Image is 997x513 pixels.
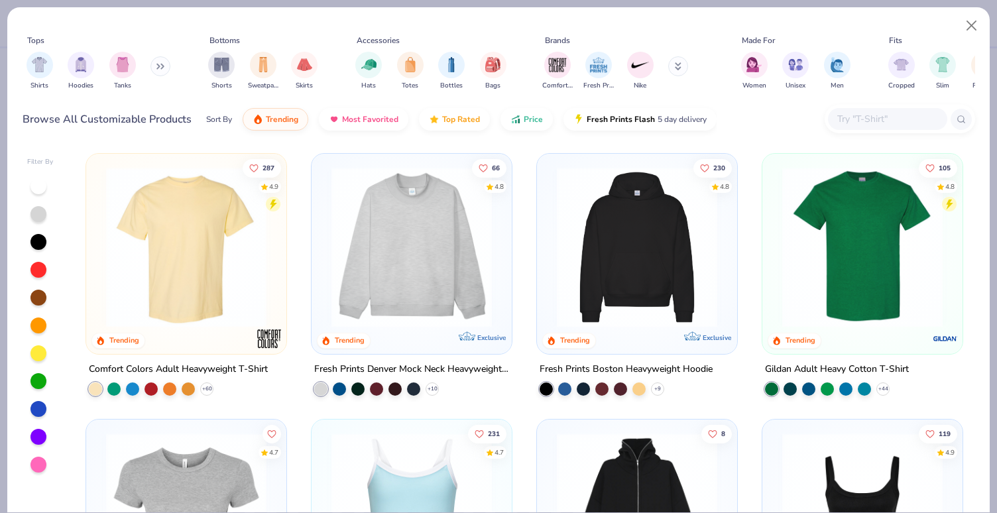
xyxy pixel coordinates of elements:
div: Brands [545,34,570,46]
img: f5d85501-0dbb-4ee4-b115-c08fa3845d83 [325,167,498,327]
span: 8 [721,430,725,437]
button: Like [919,424,957,443]
img: trending.gif [253,114,263,125]
img: Hoodies Image [74,57,88,72]
span: 230 [713,164,725,171]
button: Close [959,13,984,38]
div: filter for Hats [355,52,382,91]
div: 4.7 [495,447,504,457]
img: Comfort Colors Image [548,55,567,75]
div: Sort By [206,113,232,125]
span: 119 [939,430,951,437]
div: filter for Bags [480,52,506,91]
span: Bags [485,81,500,91]
span: 5 day delivery [658,112,707,127]
div: filter for Totes [397,52,424,91]
img: Cropped Image [894,57,909,72]
span: Most Favorited [342,114,398,125]
span: Trending [266,114,298,125]
span: Hoodies [68,81,93,91]
span: Top Rated [442,114,480,125]
button: filter button [248,52,278,91]
span: Price [524,114,543,125]
div: Bottoms [209,34,240,46]
div: filter for Women [741,52,768,91]
button: filter button [627,52,654,91]
div: filter for Shirts [27,52,53,91]
span: Sweatpants [248,81,278,91]
img: Hats Image [361,57,377,72]
span: + 60 [202,385,212,393]
div: filter for Unisex [782,52,809,91]
button: filter button [397,52,424,91]
div: filter for Tanks [109,52,136,91]
span: Shirts [30,81,48,91]
div: Fresh Prints Boston Heavyweight Hoodie [540,361,713,378]
button: filter button [438,52,465,91]
img: Comfort Colors logo [256,325,282,352]
button: Top Rated [419,108,490,131]
button: Like [468,424,506,443]
div: filter for Nike [627,52,654,91]
button: filter button [542,52,573,91]
img: Gildan logo [931,325,958,352]
img: Sweatpants Image [256,57,270,72]
div: filter for Cropped [888,52,915,91]
div: 4.8 [945,182,955,192]
img: a90f7c54-8796-4cb2-9d6e-4e9644cfe0fe [498,167,672,327]
img: Tanks Image [115,57,130,72]
button: filter button [888,52,915,91]
img: Unisex Image [788,57,803,72]
div: filter for Sweatpants [248,52,278,91]
span: Bottles [440,81,463,91]
div: 4.8 [720,182,729,192]
div: filter for Skirts [291,52,318,91]
div: Filter By [27,157,54,167]
button: Most Favorited [319,108,408,131]
button: filter button [27,52,53,91]
img: db319196-8705-402d-8b46-62aaa07ed94f [776,167,949,327]
span: Women [742,81,766,91]
button: filter button [741,52,768,91]
img: Slim Image [935,57,950,72]
div: 4.7 [270,447,279,457]
span: Totes [402,81,418,91]
button: filter button [583,52,614,91]
span: 66 [492,164,500,171]
div: Tops [27,34,44,46]
img: flash.gif [573,114,584,125]
button: filter button [355,52,382,91]
div: filter for Slim [929,52,956,91]
span: Fresh Prints [583,81,614,91]
span: + 10 [428,385,438,393]
img: 029b8af0-80e6-406f-9fdc-fdf898547912 [99,167,273,327]
span: 287 [263,164,275,171]
div: filter for Comfort Colors [542,52,573,91]
img: TopRated.gif [429,114,440,125]
span: Comfort Colors [542,81,573,91]
span: 105 [939,164,951,171]
img: Bags Image [485,57,500,72]
span: + 44 [878,385,888,393]
span: Exclusive [703,333,731,342]
button: Like [701,424,732,443]
span: 231 [488,430,500,437]
button: Fresh Prints Flash5 day delivery [563,108,717,131]
div: filter for Men [824,52,850,91]
button: filter button [291,52,318,91]
button: Trending [243,108,308,131]
img: Fresh Prints Image [589,55,609,75]
img: Women Image [746,57,762,72]
button: filter button [929,52,956,91]
button: Like [472,158,506,177]
div: filter for Bottles [438,52,465,91]
div: Made For [742,34,775,46]
img: Men Image [830,57,845,72]
button: filter button [68,52,94,91]
span: Unisex [786,81,805,91]
span: Cropped [888,81,915,91]
button: filter button [480,52,506,91]
div: 4.9 [945,447,955,457]
div: 4.9 [270,182,279,192]
input: Try "T-Shirt" [836,111,938,127]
